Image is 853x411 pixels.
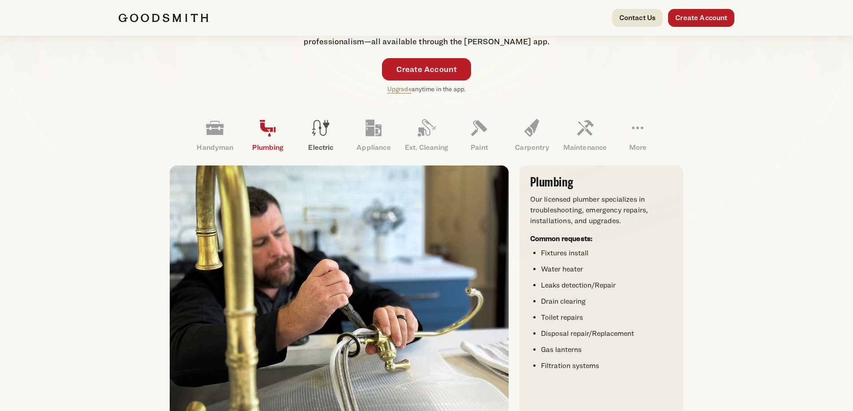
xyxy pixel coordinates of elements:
[611,142,664,153] p: More
[541,248,673,258] li: Fixtures install
[541,280,673,291] li: Leaks detection/Repair
[189,142,241,153] p: Handyman
[530,234,593,243] strong: Common requests:
[530,176,673,189] h3: Plumbing
[241,142,294,153] p: Plumbing
[506,142,558,153] p: Carpentry
[453,112,506,158] a: Paint
[189,112,241,158] a: Handyman
[530,194,673,226] p: Our licensed plumber specializes in troubleshooting, emergency repairs, installations, and upgrades.
[347,112,400,158] a: Appliance
[541,296,673,307] li: Drain clearing
[387,85,411,93] a: Upgrade
[541,312,673,323] li: Toilet repairs
[541,344,673,355] li: Gas lanterns
[541,264,673,275] li: Water heater
[541,328,673,339] li: Disposal repair/Replacement
[387,84,466,94] p: anytime in the app.
[400,142,453,153] p: Ext. Cleaning
[612,9,663,27] a: Contact Us
[541,360,673,371] li: Filtration systems
[382,58,472,81] a: Create Account
[304,25,550,46] span: Dozens of home repair services, trusted technicians, and reliable professionalism—all available t...
[400,112,453,158] a: Ext. Cleaning
[668,9,734,27] a: Create Account
[347,142,400,153] p: Appliance
[294,112,347,158] a: Electric
[453,142,506,153] p: Paint
[241,112,294,158] a: Plumbing
[558,142,611,153] p: Maintenance
[611,112,664,158] a: More
[119,13,208,22] img: Goodsmith
[506,112,558,158] a: Carpentry
[558,112,611,158] a: Maintenance
[294,142,347,153] p: Electric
